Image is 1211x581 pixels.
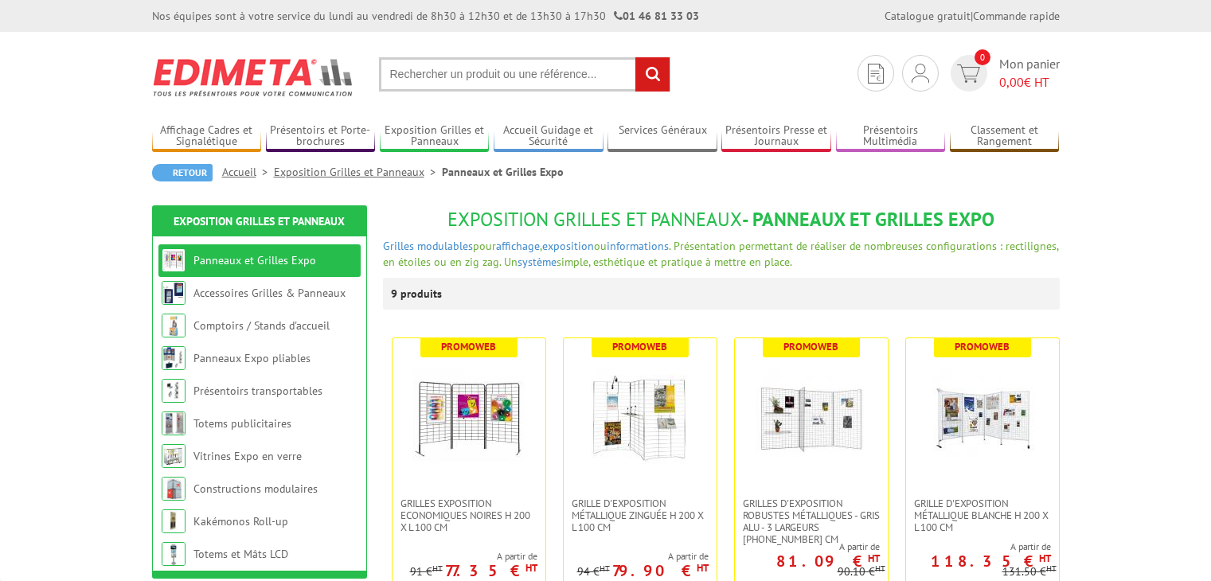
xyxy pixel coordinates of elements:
a: modulables [417,239,473,253]
input: rechercher [635,57,670,92]
a: Présentoirs et Porte-brochures [266,123,376,150]
img: Constructions modulaires [162,477,186,501]
p: 9 produits [391,278,451,310]
span: Grille d'exposition métallique Zinguée H 200 x L 100 cm [572,497,709,533]
sup: HT [600,563,610,574]
span: Grille d'exposition métallique blanche H 200 x L 100 cm [914,497,1051,533]
img: devis rapide [957,64,980,83]
a: devis rapide 0 Mon panier 0,00€ HT [947,55,1060,92]
span: 0,00 [999,74,1024,90]
span: Exposition Grilles et Panneaux [447,207,742,232]
b: Promoweb [612,340,667,353]
img: Vitrines Expo en verre [162,444,186,468]
a: Commande rapide [973,9,1060,23]
img: Grilles d'exposition robustes métalliques - gris alu - 3 largeurs 70-100-120 cm [756,362,867,474]
b: Promoweb [955,340,1010,353]
div: Nos équipes sont à votre service du lundi au vendredi de 8h30 à 12h30 et de 13h30 à 17h30 [152,8,699,24]
img: Comptoirs / Stands d'accueil [162,314,186,337]
img: Totems et Mâts LCD [162,542,186,566]
a: Vitrines Expo en verre [193,449,302,463]
img: Kakémonos Roll-up [162,509,186,533]
a: Grilles Exposition Economiques Noires H 200 x L 100 cm [393,497,545,533]
img: Grilles Exposition Economiques Noires H 200 x L 100 cm [413,362,525,474]
sup: HT [432,563,443,574]
a: affichage [496,239,540,253]
a: Présentoirs Multimédia [836,123,946,150]
img: Grille d'exposition métallique blanche H 200 x L 100 cm [927,362,1038,474]
img: devis rapide [912,64,929,83]
a: Exposition Grilles et Panneaux [274,165,442,179]
a: Exposition Grilles et Panneaux [380,123,490,150]
a: Grille d'exposition métallique blanche H 200 x L 100 cm [906,497,1059,533]
span: 0 [975,49,990,65]
div: | [885,8,1060,24]
p: 118.35 € [931,556,1051,566]
span: Mon panier [999,55,1060,92]
h1: - Panneaux et Grilles Expo [383,209,1060,230]
span: pour , ou . Présentation permettant de réaliser de nombreuses configurations : rectilignes, en ét... [383,239,1058,269]
img: Présentoirs transportables [162,379,186,403]
img: Grille d'exposition métallique Zinguée H 200 x L 100 cm [584,362,696,474]
li: Panneaux et Grilles Expo [442,164,564,180]
a: Services Généraux [607,123,717,150]
img: Totems publicitaires [162,411,186,435]
p: 77.35 € [445,566,537,575]
a: exposition [542,239,594,253]
img: Accessoires Grilles & Panneaux [162,281,186,305]
p: 90.10 € [838,566,885,578]
span: Grilles Exposition Economiques Noires H 200 x L 100 cm [400,497,537,533]
sup: HT [525,561,537,575]
img: Panneaux et Grilles Expo [162,248,186,272]
a: Classement et Rangement [950,123,1060,150]
strong: 01 46 81 33 03 [614,9,699,23]
a: Accueil [222,165,274,179]
sup: HT [868,552,880,565]
p: 91 € [410,566,443,578]
img: Panneaux Expo pliables [162,346,186,370]
span: Grilles d'exposition robustes métalliques - gris alu - 3 largeurs [PHONE_NUMBER] cm [743,497,880,545]
span: A partir de [735,540,880,553]
a: Panneaux Expo pliables [193,351,311,365]
span: A partir de [410,550,537,563]
a: Affichage Cadres et Signalétique [152,123,262,150]
sup: HT [1046,563,1057,574]
p: 94 € [577,566,610,578]
a: Accueil Guidage et Sécurité [494,123,604,150]
b: Promoweb [783,340,838,353]
sup: HT [875,563,885,574]
p: 79.90 € [612,566,709,575]
a: Catalogue gratuit [885,9,971,23]
p: 131.50 € [1002,566,1057,578]
a: Kakémonos Roll-up [193,514,288,528]
a: Grilles d'exposition robustes métalliques - gris alu - 3 largeurs [PHONE_NUMBER] cm [735,497,888,545]
a: Totems et Mâts LCD [193,547,288,561]
p: 81.09 € [776,556,880,566]
a: Totems publicitaires [193,416,291,431]
a: informations [607,239,669,253]
b: Promoweb [441,340,496,353]
a: Panneaux et Grilles Expo [193,253,316,267]
a: Comptoirs / Stands d'accueil [193,318,330,333]
a: Présentoirs Presse et Journaux [721,123,831,150]
a: Présentoirs transportables [193,384,322,398]
a: Retour [152,164,213,181]
a: Grilles [383,239,414,253]
span: € HT [999,73,1060,92]
sup: HT [1039,552,1051,565]
img: Edimeta [152,48,355,107]
span: A partir de [577,550,709,563]
input: Rechercher un produit ou une référence... [379,57,670,92]
img: devis rapide [868,64,884,84]
a: Constructions modulaires [193,482,318,496]
a: Grille d'exposition métallique Zinguée H 200 x L 100 cm [564,497,717,533]
a: Exposition Grilles et Panneaux [174,214,345,228]
a: système [518,255,557,269]
a: Accessoires Grilles & Panneaux [193,286,346,300]
span: A partir de [906,540,1051,553]
sup: HT [697,561,709,575]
